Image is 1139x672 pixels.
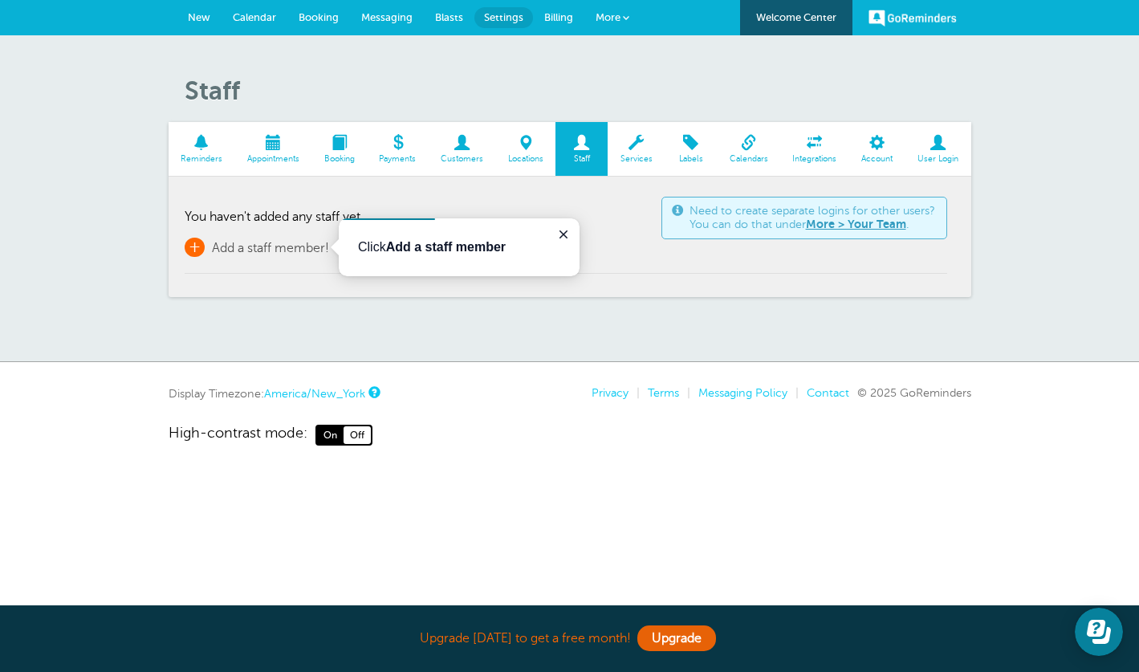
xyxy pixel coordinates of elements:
[188,11,210,23] span: New
[474,7,533,28] a: Settings
[233,11,276,23] span: Calendar
[344,426,371,444] span: Off
[1075,608,1123,656] iframe: Resource center
[673,154,709,164] span: Labels
[339,218,580,276] iframe: tooltip
[496,122,556,176] a: Locations
[484,11,523,23] span: Settings
[690,204,937,232] span: Need to create separate logins for other users? You can do that under .
[435,11,463,23] span: Blasts
[608,122,665,176] a: Services
[648,386,679,399] a: Terms
[367,122,429,176] a: Payments
[169,425,307,446] span: High-contrast mode:
[185,238,329,257] a: + Add a staff member!
[169,425,971,446] a: High-contrast mode: On Off
[788,154,841,164] span: Integrations
[185,210,947,225] p: You haven't added any staff yet.
[169,122,235,176] a: Reminders
[637,625,716,651] a: Upgrade
[616,154,657,164] span: Services
[264,387,365,400] a: America/New_York
[679,386,690,400] li: |
[169,386,378,401] div: Display Timezone:
[592,386,628,399] a: Privacy
[725,154,772,164] span: Calendars
[596,11,620,23] span: More
[504,154,548,164] span: Locations
[905,122,971,176] a: User Login
[857,386,971,399] span: © 2025 GoReminders
[234,122,311,176] a: Appointments
[319,154,359,164] span: Booking
[544,11,573,23] span: Billing
[807,386,849,399] a: Contact
[437,154,488,164] span: Customers
[429,122,496,176] a: Customers
[628,386,640,400] li: |
[698,386,787,399] a: Messaging Policy
[212,241,329,255] span: Add a staff member!
[368,387,378,397] a: This is the timezone being used to display dates and times to you on this device. Click the timez...
[169,621,971,656] div: Upgrade [DATE] to get a free month!
[849,122,905,176] a: Account
[857,154,897,164] span: Account
[242,154,303,164] span: Appointments
[665,122,717,176] a: Labels
[563,154,600,164] span: Staff
[787,386,799,400] li: |
[913,154,963,164] span: User Login
[780,122,849,176] a: Integrations
[185,238,205,257] span: +
[311,122,367,176] a: Booking
[806,218,906,230] a: More > Your Team
[177,154,227,164] span: Reminders
[717,122,780,176] a: Calendars
[361,11,413,23] span: Messaging
[317,426,344,444] span: On
[375,154,421,164] span: Payments
[299,11,339,23] span: Booking
[185,75,971,106] h1: Staff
